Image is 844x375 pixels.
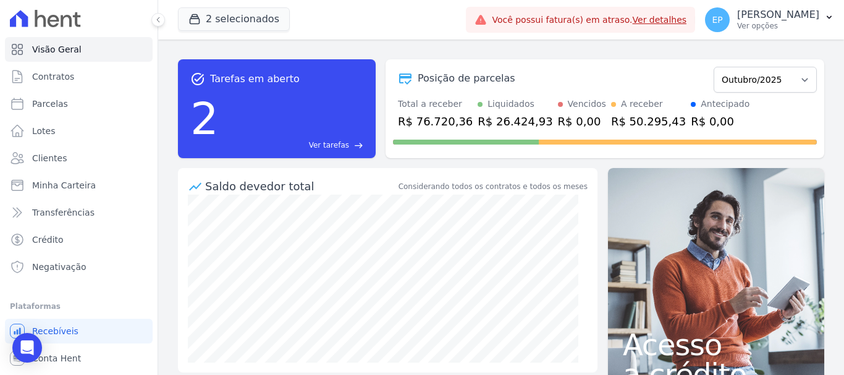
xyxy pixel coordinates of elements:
a: Recebíveis [5,319,153,343]
a: Contratos [5,64,153,89]
div: R$ 0,00 [558,113,606,130]
div: A receber [621,98,663,111]
div: Considerando todos os contratos e todos os meses [399,181,588,192]
span: Clientes [32,152,67,164]
span: task_alt [190,72,205,86]
div: R$ 50.295,43 [611,113,686,130]
span: Transferências [32,206,95,219]
span: Contratos [32,70,74,83]
span: Você possui fatura(s) em atraso. [492,14,686,27]
div: Posição de parcelas [418,71,515,86]
a: Negativação [5,255,153,279]
span: Crédito [32,234,64,246]
a: Ver detalhes [633,15,687,25]
div: Saldo devedor total [205,178,396,195]
span: Lotes [32,125,56,137]
a: Minha Carteira [5,173,153,198]
span: Conta Hent [32,352,81,364]
span: Tarefas em aberto [210,72,300,86]
a: Clientes [5,146,153,171]
div: Total a receber [398,98,473,111]
span: Parcelas [32,98,68,110]
span: Recebíveis [32,325,78,337]
a: Conta Hent [5,346,153,371]
p: [PERSON_NAME] [737,9,819,21]
button: EP [PERSON_NAME] Ver opções [695,2,844,37]
a: Transferências [5,200,153,225]
div: Open Intercom Messenger [12,333,42,363]
span: Minha Carteira [32,179,96,192]
a: Parcelas [5,91,153,116]
span: EP [712,15,722,24]
a: Ver tarefas east [224,140,363,151]
span: Ver tarefas [309,140,349,151]
div: Vencidos [568,98,606,111]
span: Visão Geral [32,43,82,56]
div: R$ 0,00 [691,113,749,130]
div: 2 [190,86,219,151]
div: R$ 26.424,93 [478,113,552,130]
p: Ver opções [737,21,819,31]
a: Crédito [5,227,153,252]
button: 2 selecionados [178,7,290,31]
div: R$ 76.720,36 [398,113,473,130]
span: Acesso [623,330,809,360]
span: Negativação [32,261,87,273]
span: east [354,141,363,150]
div: Antecipado [701,98,749,111]
a: Visão Geral [5,37,153,62]
div: Plataformas [10,299,148,314]
div: Liquidados [487,98,534,111]
a: Lotes [5,119,153,143]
